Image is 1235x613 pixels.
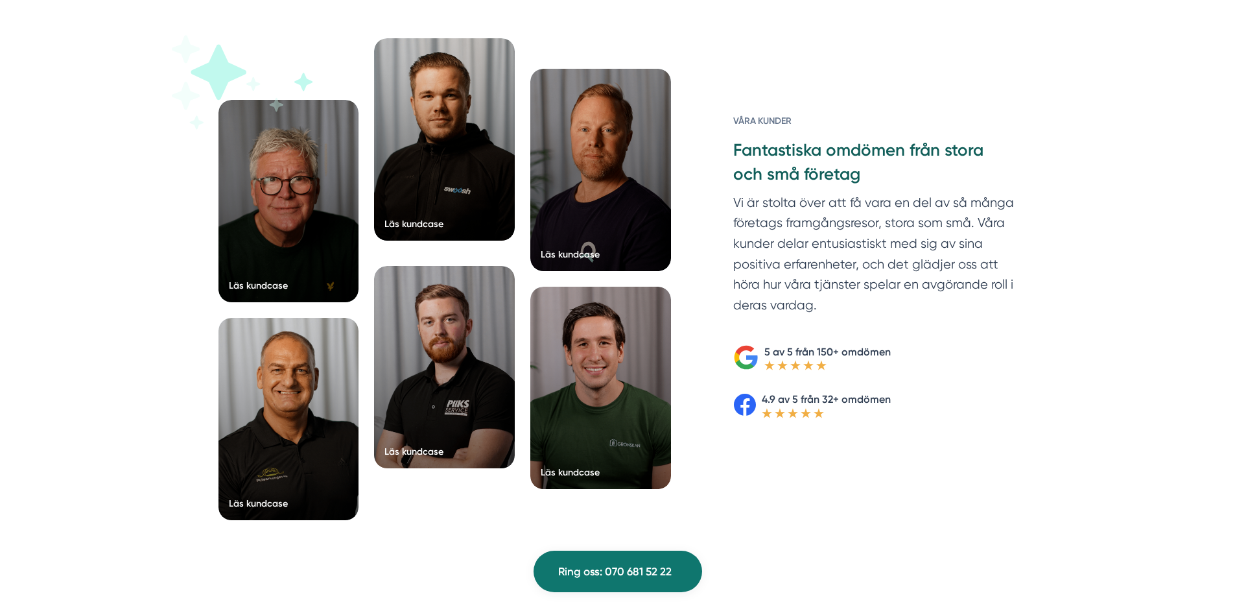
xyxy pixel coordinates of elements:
[218,318,359,520] a: Läs kundcase
[541,466,600,479] div: Läs kundcase
[384,445,443,458] div: Läs kundcase
[733,139,1017,192] h3: Fantastiska omdömen från stora och små företag
[530,287,671,489] a: Läs kundcase
[218,100,359,302] a: Läs kundcase
[384,217,443,230] div: Läs kundcase
[733,114,1017,139] h6: Våra kunder
[733,193,1017,322] p: Vi är stolta över att få vara en del av så många företags framgångsresor, stora som små. Våra kun...
[229,279,288,292] div: Läs kundcase
[530,69,671,271] a: Läs kundcase
[229,497,288,510] div: Läs kundcase
[762,391,891,407] p: 4.9 av 5 från 32+ omdömen
[558,563,672,581] span: Ring oss: 070 681 52 22
[764,344,891,360] p: 5 av 5 från 150+ omdömen
[374,266,515,468] a: Läs kundcase
[541,248,600,261] div: Läs kundcase
[374,38,515,241] a: Läs kundcase
[534,551,702,592] a: Ring oss: 070 681 52 22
